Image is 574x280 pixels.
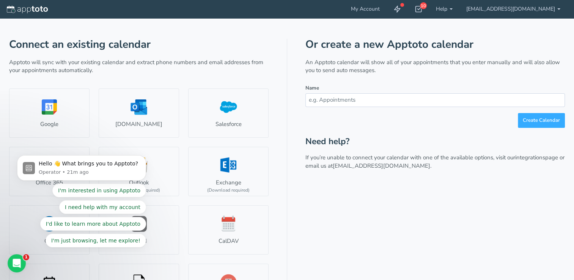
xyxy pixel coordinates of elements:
[9,88,90,138] a: Google
[6,149,157,252] iframe: Intercom notifications message
[99,88,179,138] a: [DOMAIN_NAME]
[188,147,269,196] a: Exchange
[23,254,29,260] span: 1
[305,39,565,50] h1: Or create a new Apptoto calendar
[333,162,431,170] a: [EMAIL_ADDRESS][DOMAIN_NAME].
[420,2,427,9] div: 10
[518,113,565,128] button: Create Calendar
[305,93,565,107] input: e.g. Appointments
[9,39,269,50] h1: Connect an existing calendar
[9,147,90,196] a: Office 365
[305,58,565,75] p: An Apptoto calendar will show all of your appointments that you enter manually and will also allo...
[99,147,179,196] a: Outlook
[9,58,269,75] p: Apptoto will sync with your existing calendar and extract phone numbers and email addresses from ...
[515,154,545,161] a: integrations
[305,137,565,146] h2: Need help?
[207,187,250,193] div: (Download required)
[188,205,269,255] a: CalDAV
[7,6,48,13] img: logo-apptoto--white.svg
[8,254,26,272] iframe: Intercom live chat
[188,88,269,138] a: Salesforce
[305,154,565,170] p: If you’re unable to connect your calendar with one of the available options, visit our page or em...
[305,85,319,92] label: Name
